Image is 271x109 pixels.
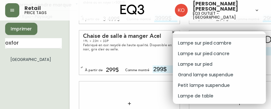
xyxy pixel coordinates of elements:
li: Lampe sur pied cambre [173,38,266,48]
li: Lampe sur pied [173,59,266,70]
li: Grand lampe suspendue [173,70,266,80]
li: Lampe de table [173,91,266,101]
li: Lampe sur pied cancre [173,48,266,59]
li: Petit lampe suspendue [173,80,266,91]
